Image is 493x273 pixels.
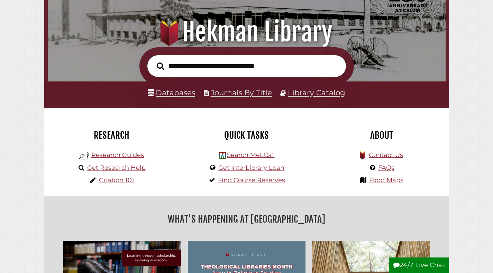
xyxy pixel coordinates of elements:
i: Search [157,62,164,70]
h1: Hekman Library [55,17,438,47]
a: Get Research Help [87,164,146,172]
a: FAQs [378,164,394,172]
img: Hekman Library Logo [219,152,226,159]
a: Databases [148,88,195,97]
h2: Quick Tasks [184,129,309,141]
img: Hekman Library Logo [79,150,90,161]
a: Journals By Title [211,88,272,97]
h2: About [319,129,444,141]
a: Search MeLCat [227,151,274,159]
a: Citation 101 [99,176,134,184]
a: Research Guides [91,151,144,159]
a: Get InterLibrary Loan [218,164,284,172]
a: Find Course Reserves [218,176,285,184]
a: Floor Maps [369,176,403,184]
h2: Research [49,129,174,141]
a: Contact Us [369,151,403,159]
a: Library Catalog [288,88,345,97]
h2: What's Happening at [GEOGRAPHIC_DATA] [49,211,444,227]
button: Search [153,60,167,72]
